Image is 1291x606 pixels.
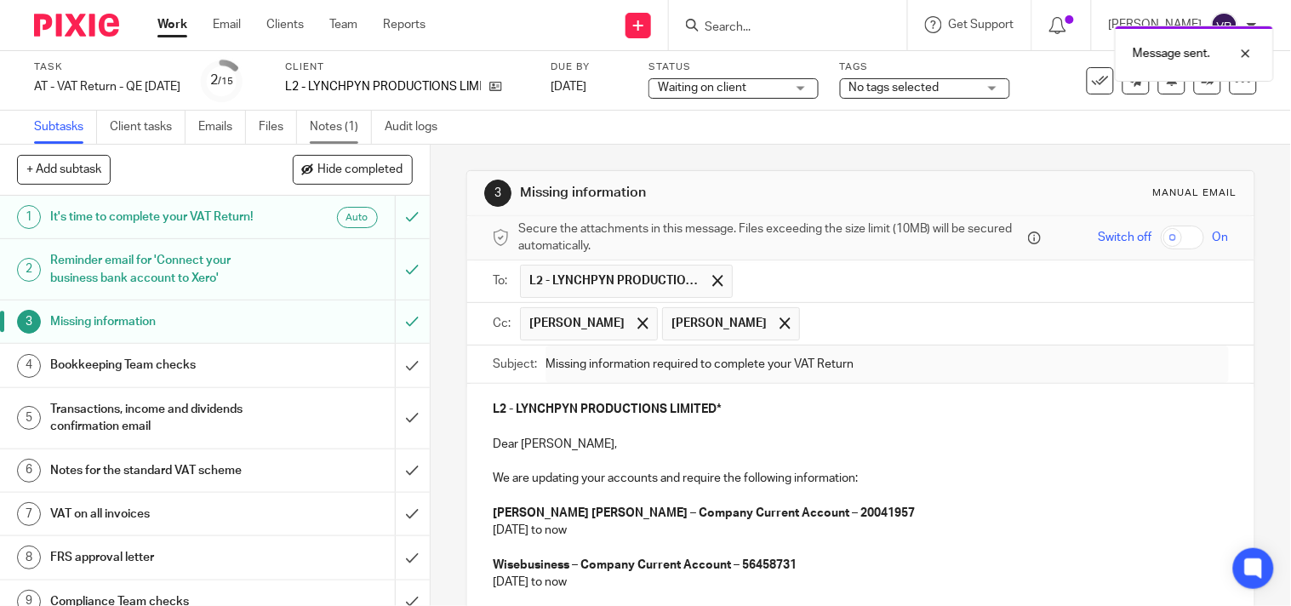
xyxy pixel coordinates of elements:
div: 2 [17,258,41,282]
span: No tags selected [849,82,940,94]
h1: Reminder email for 'Connect your business bank account to Xero' [50,248,269,291]
img: svg%3E [1211,12,1238,39]
button: + Add subtask [17,155,111,184]
label: Due by [551,60,627,74]
h1: Missing information [520,184,897,202]
div: 5 [17,406,41,430]
strong: Wisebusiness – Company Current Account – 56458731 [493,559,797,571]
a: Audit logs [385,111,450,144]
h1: Bookkeeping Team checks [50,352,269,378]
span: Hide completed [318,163,403,177]
a: Notes (1) [310,111,372,144]
p: [DATE] to now [493,522,1229,539]
span: Secure the attachments in this message. Files exceeding the size limit (10MB) will be secured aut... [518,220,1024,255]
button: Hide completed [293,155,413,184]
h1: It's time to complete your VAT Return! [50,204,269,230]
h1: Missing information [50,309,269,334]
strong: [PERSON_NAME] [PERSON_NAME] – Company Current Account – 20041957 [493,507,915,519]
h1: Notes for the standard VAT scheme [50,458,269,483]
div: 3 [484,180,511,207]
a: Clients [266,16,304,33]
div: 3 [17,310,41,334]
span: L2 - LYNCHPYN PRODUCTIONS LIMITED* [529,272,700,289]
img: Pixie [34,14,119,37]
label: Client [285,60,529,74]
small: /15 [219,77,234,86]
a: Reports [383,16,426,33]
span: On [1213,229,1229,246]
div: 8 [17,546,41,569]
div: 2 [211,71,234,90]
div: AT - VAT Return - QE [DATE] [34,78,180,95]
a: Client tasks [110,111,186,144]
label: Subject: [493,356,537,373]
h1: Transactions, income and dividends confirmation email [50,397,269,440]
span: [DATE] [551,81,586,93]
a: Team [329,16,357,33]
h1: VAT on all invoices [50,501,269,527]
div: 6 [17,459,41,483]
label: To: [493,272,511,289]
a: Work [157,16,187,33]
a: Emails [198,111,246,144]
h1: FRS approval letter [50,545,269,570]
div: 4 [17,354,41,378]
div: AT - VAT Return - QE 30-09-2025 [34,78,180,95]
strong: L2 - LYNCHPYN PRODUCTIONS LIMITED* [493,403,722,415]
p: We are updating your accounts and require the following information: [493,470,1229,487]
p: [DATE] to now [493,574,1229,591]
div: 7 [17,502,41,526]
a: Files [259,111,297,144]
span: [PERSON_NAME] [671,315,767,332]
p: Message sent. [1133,45,1210,62]
label: Task [34,60,180,74]
span: Waiting on client [658,82,746,94]
span: Switch off [1099,229,1152,246]
span: [PERSON_NAME] [529,315,625,332]
a: Subtasks [34,111,97,144]
div: Manual email [1153,186,1237,200]
a: Email [213,16,241,33]
div: 1 [17,205,41,229]
p: Dear [PERSON_NAME], [493,436,1229,453]
div: Auto [337,207,378,228]
label: Cc: [493,315,511,332]
p: L2 - LYNCHPYN PRODUCTIONS LIMITED* [285,78,481,95]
